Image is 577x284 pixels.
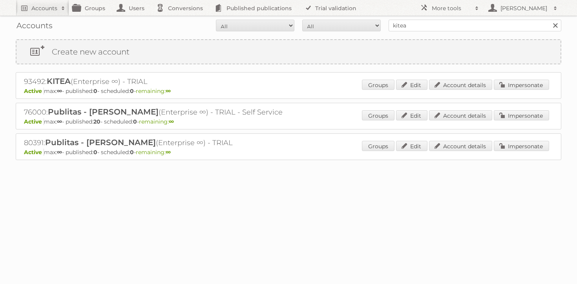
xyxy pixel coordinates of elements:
a: Edit [396,110,427,120]
a: Groups [362,141,394,151]
strong: ∞ [57,118,62,125]
a: Edit [396,80,427,90]
h2: [PERSON_NAME] [498,4,550,12]
a: Impersonate [494,80,549,90]
span: Active [24,118,44,125]
a: Impersonate [494,141,549,151]
strong: 0 [93,87,97,95]
a: Impersonate [494,110,549,120]
a: Edit [396,141,427,151]
span: remaining: [136,149,171,156]
a: Groups [362,110,394,120]
a: Groups [362,80,394,90]
span: remaining: [136,87,171,95]
span: Publitas - [PERSON_NAME] [48,107,159,117]
a: Account details [429,141,492,151]
p: max: - published: - scheduled: - [24,118,553,125]
span: KITEA [47,76,71,86]
p: max: - published: - scheduled: - [24,87,553,95]
h2: 76000: (Enterprise ∞) - TRIAL - Self Service [24,107,299,117]
strong: ∞ [169,118,174,125]
span: Active [24,149,44,156]
strong: 0 [130,87,134,95]
h2: 80391: (Enterprise ∞) - TRIAL [24,138,299,148]
strong: 0 [130,149,134,156]
h2: 93492: (Enterprise ∞) - TRIAL [24,76,299,87]
strong: ∞ [166,149,171,156]
strong: ∞ [166,87,171,95]
a: Account details [429,80,492,90]
a: Account details [429,110,492,120]
strong: ∞ [57,87,62,95]
span: Publitas - [PERSON_NAME] [45,138,156,147]
h2: Accounts [31,4,57,12]
span: Active [24,87,44,95]
h2: More tools [432,4,471,12]
strong: ∞ [57,149,62,156]
p: max: - published: - scheduled: - [24,149,553,156]
strong: 20 [93,118,100,125]
a: Create new account [16,40,561,64]
strong: 0 [93,149,97,156]
span: remaining: [139,118,174,125]
strong: 0 [133,118,137,125]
